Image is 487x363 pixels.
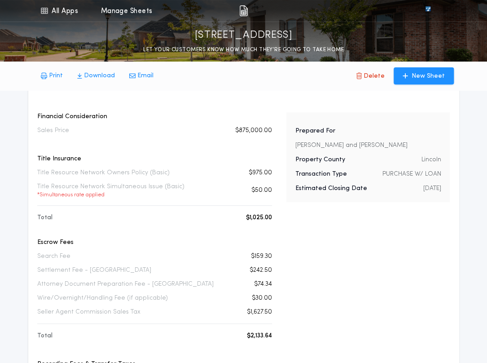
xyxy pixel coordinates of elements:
p: Print [49,71,63,80]
p: Download [84,71,115,80]
p: Title Resource Network Simultaneous Issue (Basic) [37,182,184,199]
p: Escrow Fees [37,238,272,247]
p: Transaction Type [295,170,347,179]
p: $1,627.50 [247,308,272,317]
p: $50.00 [251,186,272,195]
p: Prepared For [295,127,335,136]
p: Email [137,71,154,80]
p: Wire/Overnight/Handling Fee (if applicable) [37,294,168,303]
p: $875,000.00 [235,126,272,135]
button: Email [122,68,161,84]
p: * Simultaneous rate applied [37,191,184,199]
img: vs-icon [409,6,447,15]
p: $30.00 [252,294,272,303]
p: Financial Consideration [37,112,272,121]
p: $74.34 [254,280,272,289]
button: Delete [349,67,392,84]
button: Print [34,68,70,84]
p: LET YOUR CUSTOMERS KNOW HOW MUCH THEY’RE GOING TO TAKE HOME [143,45,344,54]
p: Property County [295,155,345,164]
button: New Sheet [394,67,454,84]
p: New Sheet [412,72,445,81]
p: Lincoln [421,155,441,164]
p: Settlement Fee - [GEOGRAPHIC_DATA] [37,266,151,275]
p: Search Fee [37,252,70,261]
p: [PERSON_NAME] and [PERSON_NAME] [295,141,408,150]
p: $1,025.00 [246,213,272,222]
p: Delete [364,72,385,81]
img: img [239,5,248,16]
p: Title Insurance [37,155,272,164]
p: $975.00 [249,168,272,177]
p: Total [37,332,53,341]
p: PURCHASE W/ LOAN [382,170,441,179]
p: Seller Agent Commission Sales Tax [37,308,140,317]
p: $159.30 [251,252,272,261]
p: Attorney Document Preparation Fee - [GEOGRAPHIC_DATA] [37,280,214,289]
button: Download [70,68,122,84]
p: Estimated Closing Date [295,184,367,193]
p: Title Resource Network Owners Policy (Basic) [37,168,170,177]
p: [STREET_ADDRESS] [195,28,293,43]
p: [DATE] [423,184,441,193]
p: Sales Price [37,126,69,135]
p: $2,133.64 [247,332,272,341]
p: $242.50 [250,266,272,275]
p: Total [37,213,53,222]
